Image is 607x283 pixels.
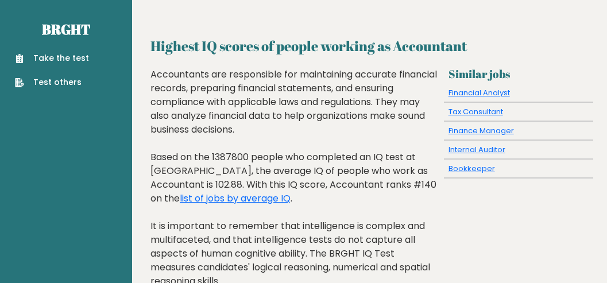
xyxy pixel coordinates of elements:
a: Take the test [15,52,89,64]
a: Finance Manager [449,125,514,136]
a: Bookkeeper [449,163,495,174]
a: Test others [15,76,89,88]
h2: Highest IQ scores of people working as Accountant [150,36,589,56]
a: Tax Consultant [449,106,503,117]
h3: Similar jobs [449,68,589,81]
a: Financial Analyst [449,87,510,98]
a: Internal Auditor [449,144,505,155]
a: list of jobs by average IQ [180,192,291,205]
a: Brght [42,20,90,38]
